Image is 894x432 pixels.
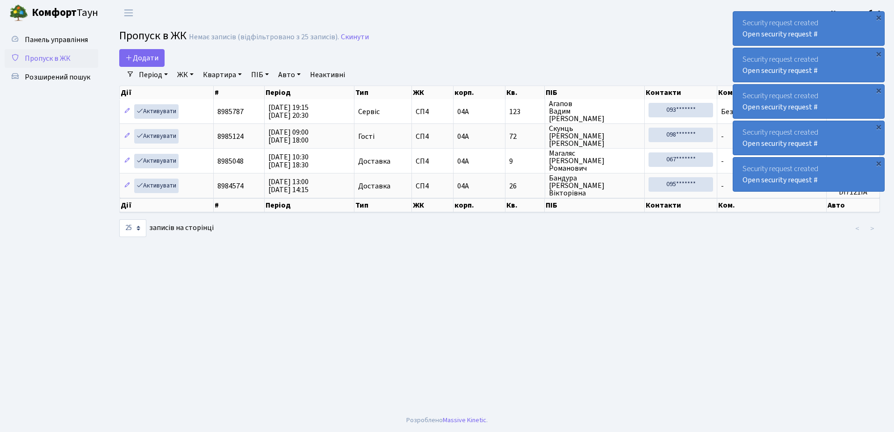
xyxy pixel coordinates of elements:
b: Комфорт [32,5,77,20]
select: записів на сторінці [119,219,146,237]
div: × [874,86,883,95]
div: × [874,122,883,131]
span: СП4 [416,133,449,140]
span: 26 [509,182,541,190]
span: [DATE] 09:00 [DATE] 18:00 [268,127,309,145]
div: × [874,158,883,168]
th: корп. [454,86,505,99]
a: Квартира [199,67,245,83]
span: 8985048 [217,156,244,166]
span: Магаляс [PERSON_NAME] Романович [549,150,641,172]
label: записів на сторінці [119,219,214,237]
span: Пропуск в ЖК [25,53,71,64]
span: 9 [509,158,541,165]
span: СП4 [416,158,449,165]
span: 04А [457,131,469,142]
span: 04А [457,156,469,166]
span: Розширений пошук [25,72,90,82]
span: 72 [509,133,541,140]
div: Розроблено . [406,415,488,425]
a: ПІБ [247,67,273,83]
span: Пропуск в ЖК [119,28,187,44]
img: logo.png [9,4,28,22]
span: 04А [457,181,469,191]
span: Безп'ятін . [PERSON_NAME] . [721,107,815,117]
a: Період [135,67,172,83]
div: Немає записів (відфільтровано з 25 записів). [189,33,339,42]
span: [DATE] 10:30 [DATE] 18:30 [268,152,309,170]
button: Переключити навігацію [117,5,140,21]
span: Додати [125,53,159,63]
th: Кв. [505,198,545,212]
div: Security request created [733,12,884,45]
a: Активувати [134,129,179,144]
a: Massive Kinetic [443,415,486,425]
th: # [214,86,265,99]
h5: DI7121IA [830,188,876,197]
a: Open security request # [743,138,818,149]
th: Ком. [717,198,827,212]
th: ПІБ [545,198,645,212]
a: Open security request # [743,102,818,112]
span: Скунць [PERSON_NAME] [PERSON_NAME] [549,125,641,147]
div: Security request created [733,48,884,82]
span: [DATE] 19:15 [DATE] 20:30 [268,102,309,121]
span: [DATE] 13:00 [DATE] 14:15 [268,177,309,195]
th: Авто [827,198,880,212]
th: ЖК [412,198,454,212]
span: 8985787 [217,107,244,117]
span: - [721,181,724,191]
span: Гості [358,133,375,140]
a: Активувати [134,154,179,168]
a: Open security request # [743,29,818,39]
div: Security request created [733,85,884,118]
th: ПІБ [545,86,645,99]
span: Сервіс [358,108,380,115]
span: Агапов Вадим [PERSON_NAME] [549,100,641,122]
a: Активувати [134,104,179,119]
a: Панель управління [5,30,98,49]
div: × [874,49,883,58]
b: Консьєрж б. 4. [831,8,883,18]
span: - [721,156,724,166]
th: Період [265,86,354,99]
th: Контакти [645,198,717,212]
a: Додати [119,49,165,67]
th: Тип [354,198,412,212]
div: × [874,13,883,22]
span: 8984574 [217,181,244,191]
span: - [721,131,724,142]
th: Контакти [645,86,717,99]
a: Розширений пошук [5,68,98,86]
a: Open security request # [743,65,818,76]
th: Період [265,198,354,212]
th: Дії [120,86,214,99]
a: Open security request # [743,175,818,185]
a: Консьєрж б. 4. [831,7,883,19]
a: Активувати [134,179,179,193]
span: СП4 [416,108,449,115]
a: Авто [274,67,304,83]
th: корп. [454,198,505,212]
span: 04А [457,107,469,117]
th: # [214,198,265,212]
span: СП4 [416,182,449,190]
a: Пропуск в ЖК [5,49,98,68]
a: Скинути [341,33,369,42]
span: Доставка [358,158,390,165]
div: Security request created [733,121,884,155]
th: Ком. [717,86,827,99]
th: Кв. [505,86,545,99]
th: Тип [354,86,412,99]
span: 123 [509,108,541,115]
span: Таун [32,5,98,21]
a: Неактивні [306,67,349,83]
span: 8985124 [217,131,244,142]
span: Панель управління [25,35,88,45]
div: Security request created [733,158,884,191]
th: Дії [120,198,214,212]
span: Доставка [358,182,390,190]
th: ЖК [412,86,454,99]
span: Бандура [PERSON_NAME] Вікторівна [549,174,641,197]
a: ЖК [173,67,197,83]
